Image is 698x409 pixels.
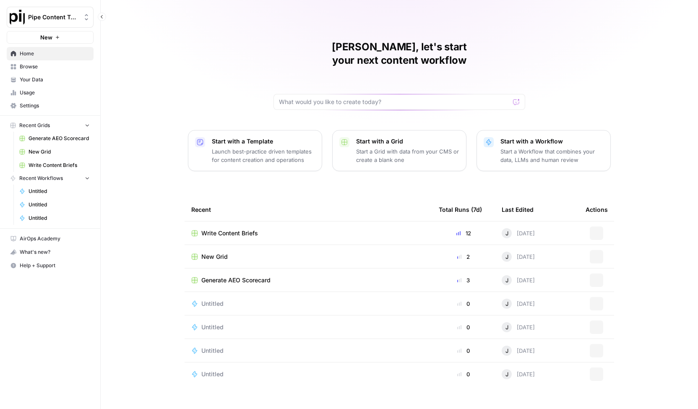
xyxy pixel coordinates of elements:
[439,198,482,221] div: Total Runs (7d)
[7,232,94,245] a: AirOps Academy
[191,300,425,308] a: Untitled
[20,235,90,242] span: AirOps Academy
[502,228,535,238] div: [DATE]
[439,323,488,331] div: 0
[356,147,459,164] p: Start a Grid with data from your CMS or create a blank one
[10,10,25,25] img: Pipe Content Team Logo
[505,346,508,355] span: J
[7,99,94,112] a: Settings
[212,137,315,146] p: Start with a Template
[332,130,466,171] button: Start with a GridStart a Grid with data from your CMS or create a blank one
[439,229,488,237] div: 12
[7,60,94,73] a: Browse
[191,229,425,237] a: Write Content Briefs
[16,145,94,159] a: New Grid
[505,370,508,378] span: J
[7,7,94,28] button: Workspace: Pipe Content Team
[439,300,488,308] div: 0
[16,185,94,198] a: Untitled
[7,86,94,99] a: Usage
[201,276,271,284] span: Generate AEO Scorecard
[500,137,604,146] p: Start with a Workflow
[16,211,94,225] a: Untitled
[273,40,525,67] h1: [PERSON_NAME], let's start your next content workflow
[191,323,425,331] a: Untitled
[7,31,94,44] button: New
[500,147,604,164] p: Start a Workflow that combines your data, LLMs and human review
[502,322,535,332] div: [DATE]
[191,346,425,355] a: Untitled
[7,119,94,132] button: Recent Grids
[505,323,508,331] span: J
[201,370,224,378] span: Untitled
[505,253,508,261] span: J
[502,369,535,379] div: [DATE]
[191,276,425,284] a: Generate AEO Scorecard
[19,122,50,129] span: Recent Grids
[29,188,90,195] span: Untitled
[201,229,258,237] span: Write Content Briefs
[16,132,94,145] a: Generate AEO Scorecard
[7,259,94,272] button: Help + Support
[20,76,90,83] span: Your Data
[201,253,228,261] span: New Grid
[502,346,535,356] div: [DATE]
[502,198,534,221] div: Last Edited
[505,276,508,284] span: J
[502,275,535,285] div: [DATE]
[29,214,90,222] span: Untitled
[16,159,94,172] a: Write Content Briefs
[20,102,90,109] span: Settings
[201,300,224,308] span: Untitled
[586,198,608,221] div: Actions
[29,201,90,208] span: Untitled
[16,198,94,211] a: Untitled
[20,262,90,269] span: Help + Support
[502,299,535,309] div: [DATE]
[279,98,510,106] input: What would you like to create today?
[188,130,322,171] button: Start with a TemplateLaunch best-practice driven templates for content creation and operations
[439,346,488,355] div: 0
[191,253,425,261] a: New Grid
[7,245,94,259] button: What's new?
[7,47,94,60] a: Home
[19,175,63,182] span: Recent Workflows
[7,246,93,258] div: What's new?
[29,135,90,142] span: Generate AEO Scorecard
[20,63,90,70] span: Browse
[29,148,90,156] span: New Grid
[212,147,315,164] p: Launch best-practice driven templates for content creation and operations
[502,252,535,262] div: [DATE]
[439,370,488,378] div: 0
[191,198,425,221] div: Recent
[7,73,94,86] a: Your Data
[439,253,488,261] div: 2
[29,162,90,169] span: Write Content Briefs
[477,130,611,171] button: Start with a WorkflowStart a Workflow that combines your data, LLMs and human review
[20,50,90,57] span: Home
[439,276,488,284] div: 3
[191,370,425,378] a: Untitled
[20,89,90,96] span: Usage
[28,13,79,21] span: Pipe Content Team
[505,300,508,308] span: J
[201,346,224,355] span: Untitled
[201,323,224,331] span: Untitled
[7,172,94,185] button: Recent Workflows
[40,33,52,42] span: New
[505,229,508,237] span: J
[356,137,459,146] p: Start with a Grid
